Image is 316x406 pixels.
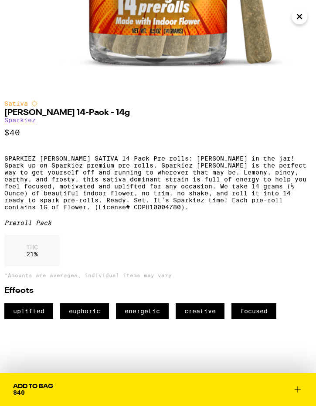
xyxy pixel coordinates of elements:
span: focused [231,303,276,319]
span: uplifted [4,303,53,319]
button: Close [292,9,307,24]
span: $40 [13,389,25,396]
span: energetic [116,303,169,319]
p: SPARKIEZ [PERSON_NAME] SATIVA 14 Pack Pre-rolls: [PERSON_NAME] in the jar! Spark up on Sparkiez p... [4,155,312,211]
a: Sparkiez [4,117,36,124]
div: Add To Bag [13,383,53,389]
span: euphoric [60,303,109,319]
h2: [PERSON_NAME] 14-Pack - 14g [4,109,312,117]
img: sativaColor.svg [31,100,38,107]
div: Sativa [4,100,312,107]
h2: Effects [4,287,312,295]
p: THC [26,244,38,251]
p: *Amounts are averages, individual items may vary. [4,272,312,278]
span: creative [176,303,224,319]
p: $40 [4,128,312,138]
span: Hi. Need any help? [5,6,63,13]
div: Preroll Pack [4,219,312,226]
div: 21 % [4,235,60,266]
